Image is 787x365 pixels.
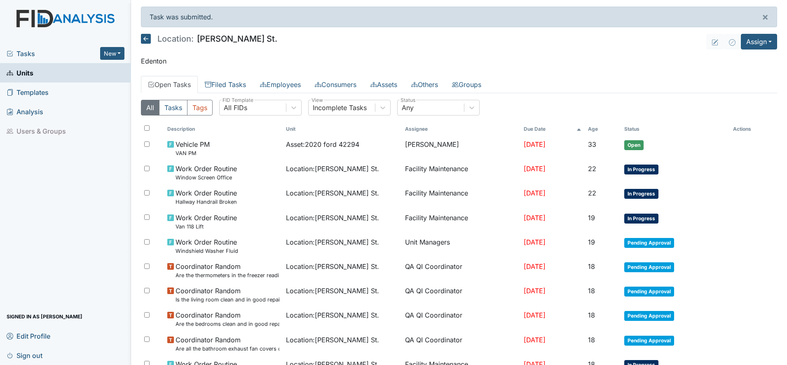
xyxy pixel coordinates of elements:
span: 19 [588,238,595,246]
span: Coordinator Random Is the living room clean and in good repair? [176,286,279,304]
span: In Progress [624,165,658,174]
span: 22 [588,165,596,173]
span: Pending Approval [624,238,674,248]
span: 19 [588,214,595,222]
span: Location : [PERSON_NAME] St. [286,310,379,320]
span: Asset : 2020 ford 42294 [286,139,359,149]
td: Facility Maintenance [402,160,520,185]
span: Work Order Routine Windshield Washer Fluid [176,237,238,255]
span: Location : [PERSON_NAME] St. [286,237,379,247]
a: Filed Tasks [198,76,253,93]
th: Toggle SortBy [164,122,283,136]
td: Facility Maintenance [402,185,520,209]
input: Toggle All Rows Selected [144,125,150,131]
small: VAN PM [176,149,210,157]
span: Analysis [7,105,43,118]
span: Coordinator Random Are the bedrooms clean and in good repair? [176,310,279,328]
td: QA QI Coordinator [402,283,520,307]
span: Templates [7,86,49,99]
span: Location : [PERSON_NAME] St. [286,213,379,223]
span: 18 [588,262,595,271]
td: QA QI Coordinator [402,332,520,356]
span: In Progress [624,214,658,224]
span: 33 [588,140,596,148]
div: Incomplete Tasks [313,103,367,113]
a: Tasks [7,49,100,59]
a: Assets [363,76,404,93]
span: [DATE] [524,262,546,271]
button: All [141,100,159,115]
span: Work Order Routine Window Screen Office [176,164,237,181]
th: Assignee [402,122,520,136]
small: Are the bedrooms clean and in good repair? [176,320,279,328]
span: Pending Approval [624,336,674,346]
div: Task was submitted. [141,7,777,27]
a: Others [404,76,445,93]
span: Location : [PERSON_NAME] St. [286,286,379,296]
small: Is the living room clean and in good repair? [176,296,279,304]
span: [DATE] [524,287,546,295]
span: Pending Approval [624,287,674,297]
th: Toggle SortBy [585,122,621,136]
span: 18 [588,336,595,344]
a: Groups [445,76,488,93]
small: Are all the bathroom exhaust fan covers clean and dust free? [176,345,279,353]
span: Work Order Routine Hallway Handrail Broken [176,188,237,206]
small: Hallway Handrail Broken [176,198,237,206]
a: Employees [253,76,308,93]
span: [DATE] [524,336,546,344]
span: Coordinator Random Are the thermometers in the freezer reading between 0 degrees and 10 degrees? [176,261,279,279]
td: QA QI Coordinator [402,258,520,283]
span: Location : [PERSON_NAME] St. [286,164,379,174]
td: Facility Maintenance [402,210,520,234]
span: Edit Profile [7,330,50,342]
th: Toggle SortBy [283,122,401,136]
span: Pending Approval [624,262,674,272]
span: Coordinator Random Are all the bathroom exhaust fan covers clean and dust free? [176,335,279,353]
a: Consumers [308,76,363,93]
span: 18 [588,287,595,295]
span: Vehicle PM VAN PM [176,139,210,157]
span: Location : [PERSON_NAME] St. [286,188,379,198]
small: Are the thermometers in the freezer reading between 0 degrees and 10 degrees? [176,271,279,279]
span: [DATE] [524,189,546,197]
div: All FIDs [224,103,247,113]
span: Units [7,66,33,79]
span: Sign out [7,349,42,362]
button: × [754,7,777,27]
span: Location: [157,35,194,43]
span: Pending Approval [624,311,674,321]
div: Type filter [141,100,213,115]
td: [PERSON_NAME] [402,136,520,160]
td: QA QI Coordinator [402,307,520,331]
small: Van 118 Lift [176,223,237,231]
button: Tags [187,100,213,115]
span: [DATE] [524,214,546,222]
span: [DATE] [524,165,546,173]
span: Location : [PERSON_NAME] St. [286,335,379,345]
td: Unit Managers [402,234,520,258]
a: Open Tasks [141,76,198,93]
span: [DATE] [524,238,546,246]
button: Assign [741,34,777,49]
small: Windshield Washer Fluid [176,247,238,255]
span: Work Order Routine Van 118 Lift [176,213,237,231]
span: In Progress [624,189,658,199]
button: Tasks [159,100,187,115]
span: [DATE] [524,311,546,319]
span: Signed in as [PERSON_NAME] [7,310,82,323]
th: Actions [730,122,771,136]
span: Open [624,140,644,150]
div: Any [402,103,414,113]
button: New [100,47,125,60]
th: Toggle SortBy [621,122,729,136]
small: Window Screen Office [176,174,237,181]
span: 18 [588,311,595,319]
span: Location : [PERSON_NAME] St. [286,261,379,271]
span: [DATE] [524,140,546,148]
h5: [PERSON_NAME] St. [141,34,277,44]
th: Toggle SortBy [520,122,585,136]
p: Edenton [141,56,777,66]
span: 22 [588,189,596,197]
